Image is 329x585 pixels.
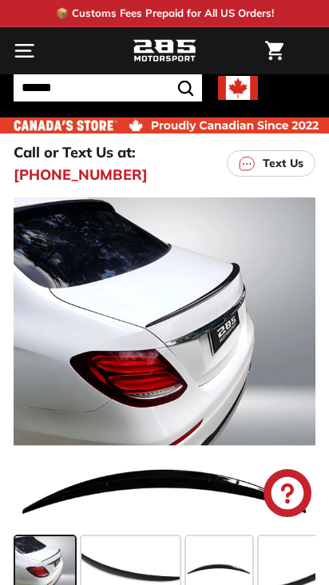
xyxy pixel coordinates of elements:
[14,164,148,185] a: [PHONE_NUMBER]
[257,28,291,74] a: Cart
[133,38,196,65] img: Logo_285_Motorsport_areodynamics_components
[14,141,136,163] p: Call or Text Us at:
[227,150,315,177] a: Text Us
[56,6,274,22] p: 📦 Customs Fees Prepaid for All US Orders!
[259,469,316,521] inbox-online-store-chat: Shopify online store chat
[263,155,303,172] p: Text Us
[14,74,202,101] input: Search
